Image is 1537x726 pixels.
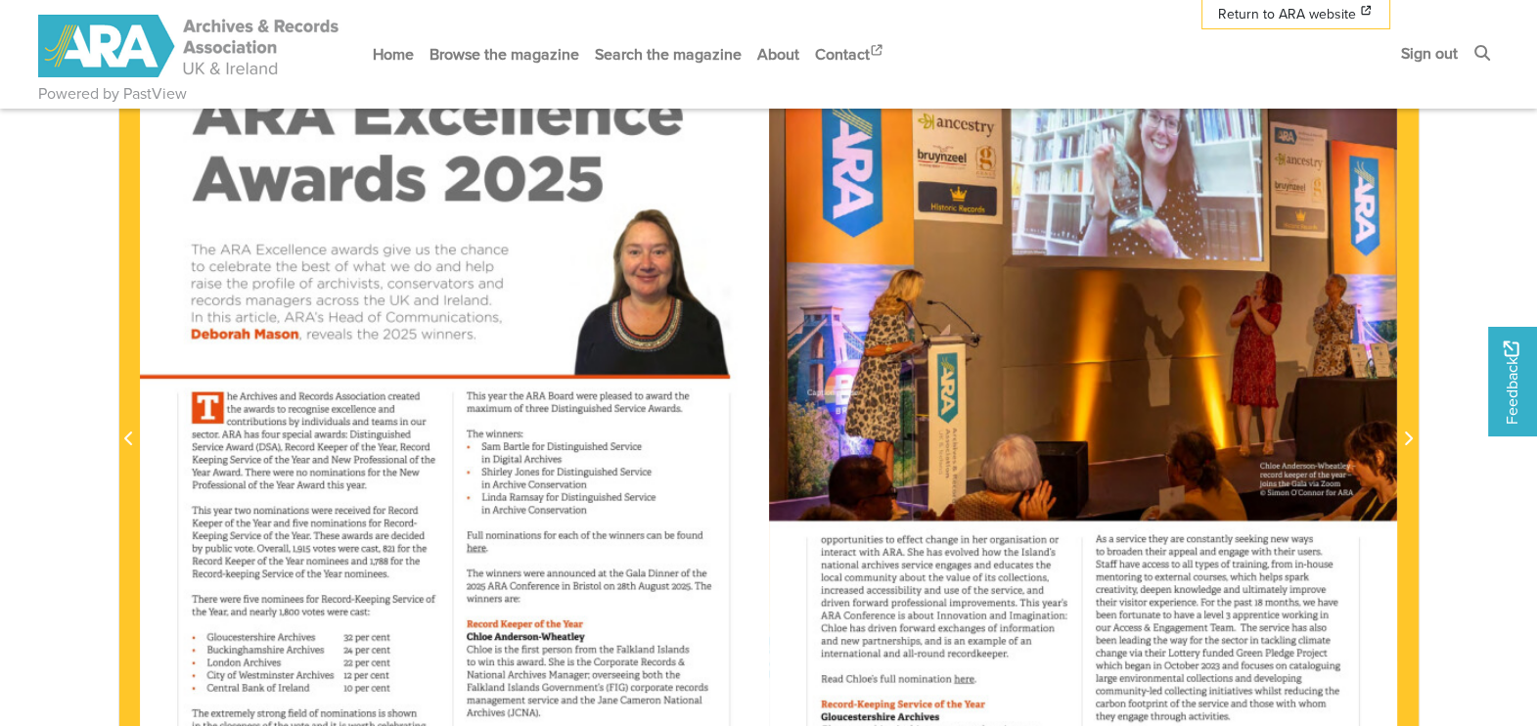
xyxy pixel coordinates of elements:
[587,28,749,80] a: Search the magazine
[38,82,187,106] a: Powered by PastView
[365,28,422,80] a: Home
[807,28,893,80] a: Contact
[38,4,341,89] a: ARA - ARC Magazine | Powered by PastView logo
[1488,327,1537,436] a: Would you like to provide feedback?
[38,15,341,77] img: ARA - ARC Magazine | Powered by PastView
[1393,27,1466,79] a: Sign out
[749,28,807,80] a: About
[1500,340,1523,424] span: Feedback
[422,28,587,80] a: Browse the magazine
[1218,4,1356,24] span: Return to ARA website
